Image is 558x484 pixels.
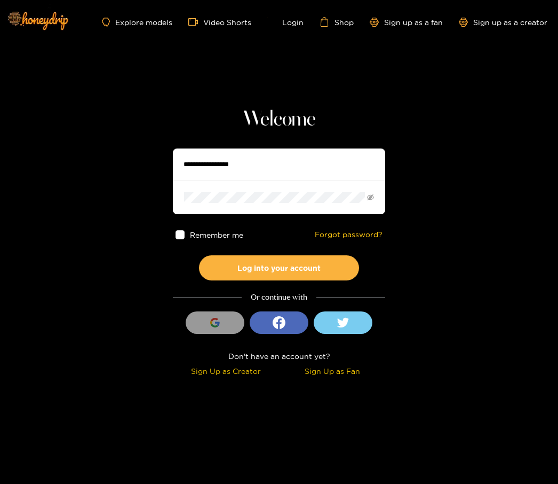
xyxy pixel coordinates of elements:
div: Sign Up as Creator [176,365,276,377]
a: Explore models [102,18,172,27]
h1: Welcome [173,107,385,132]
a: Shop [320,17,354,27]
a: Forgot password? [315,230,382,239]
button: Log into your account [199,255,359,280]
div: Sign Up as Fan [282,365,382,377]
span: video-camera [188,17,203,27]
div: Don't have an account yet? [173,350,385,362]
span: eye-invisible [367,194,374,201]
a: Sign up as a fan [370,18,443,27]
a: Login [267,17,304,27]
span: Remember me [190,231,243,239]
a: Video Shorts [188,17,251,27]
a: Sign up as a creator [459,18,547,27]
div: Or continue with [173,291,385,303]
